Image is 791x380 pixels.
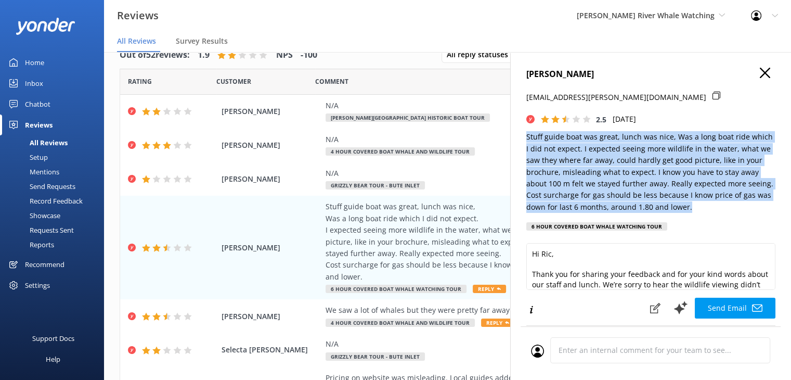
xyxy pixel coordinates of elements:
[216,77,251,86] span: Date
[326,134,705,145] div: N/A
[326,147,475,156] span: 4 Hour Covered Boat Whale and Wildlife Tour
[25,94,50,115] div: Chatbot
[222,311,320,322] span: [PERSON_NAME]
[526,131,775,213] p: Stuff guide boat was great, lunch was nice, Was a long boat ride which I did not expect. I expect...
[6,135,104,150] a: All Reviews
[526,92,706,103] p: [EMAIL_ADDRESS][PERSON_NAME][DOMAIN_NAME]
[32,328,74,349] div: Support Docs
[6,179,75,194] div: Send Requests
[481,319,514,327] span: Reply
[25,275,50,296] div: Settings
[577,10,715,20] span: [PERSON_NAME] River Whale Watching
[117,7,159,24] h3: Reviews
[222,106,320,117] span: [PERSON_NAME]
[117,36,156,46] span: All Reviews
[25,73,43,94] div: Inbox
[6,179,104,194] a: Send Requests
[6,135,68,150] div: All Reviews
[6,237,104,252] a: Reports
[326,285,466,293] span: 6 Hour Covered Boat Whale Watching Tour
[25,254,64,275] div: Recommend
[120,48,190,62] h4: Out of 52 reviews:
[222,344,320,356] span: Selecta [PERSON_NAME]
[276,48,293,62] h4: NPS
[6,164,104,179] a: Mentions
[326,168,705,179] div: N/A
[526,222,667,231] div: 6 Hour Covered Boat Whale Watching Tour
[531,345,544,358] img: user_profile.svg
[326,352,425,361] span: Grizzly Bear Tour - Bute Inlet
[6,164,59,179] div: Mentions
[25,52,44,73] div: Home
[326,338,705,350] div: N/A
[760,68,770,79] button: Close
[46,349,60,370] div: Help
[6,237,54,252] div: Reports
[326,181,425,189] span: Grizzly Bear Tour - Bute Inlet
[198,48,210,62] h4: 1.9
[6,208,60,223] div: Showcase
[6,150,48,164] div: Setup
[25,115,53,135] div: Reviews
[6,194,104,208] a: Record Feedback
[176,36,228,46] span: Survey Results
[326,201,705,283] div: Stuff guide boat was great, lunch was nice, Was a long boat ride which I did not expect. I expect...
[6,223,74,237] div: Requests Sent
[16,18,75,35] img: yonder-white-logo.png
[695,298,775,319] button: Send Email
[6,150,104,164] a: Setup
[222,242,320,254] span: [PERSON_NAME]
[222,140,320,151] span: [PERSON_NAME]
[128,77,152,86] span: Date
[6,208,104,223] a: Showcase
[473,285,506,293] span: Reply
[326,305,705,316] div: We saw a lot of whales but they were pretty far away and that was disappointing.
[222,173,320,185] span: [PERSON_NAME]
[326,319,475,327] span: 4 Hour Covered Boat Whale and Wildlife Tour
[6,194,83,208] div: Record Feedback
[6,223,104,237] a: Requests Sent
[326,100,705,111] div: N/A
[526,243,775,290] textarea: Hi Ric, Thank you for sharing your feedback and for your kind words about our staff and lunch. We...
[326,113,490,122] span: [PERSON_NAME][GEOGRAPHIC_DATA] Historic Boat Tour
[613,113,636,125] p: [DATE]
[301,48,317,62] h4: -100
[526,68,775,81] h4: [PERSON_NAME]
[596,115,606,124] span: 2.5
[315,77,348,86] span: Question
[447,49,514,60] span: All reply statuses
